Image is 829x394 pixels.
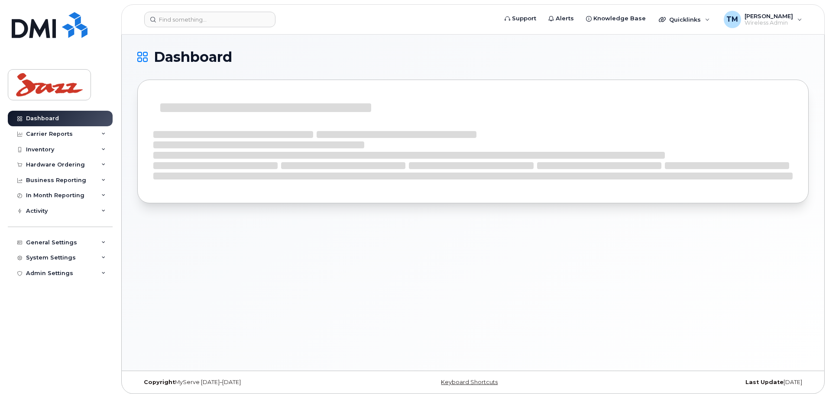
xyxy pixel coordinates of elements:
div: MyServe [DATE]–[DATE] [137,379,361,386]
strong: Copyright [144,379,175,385]
span: Dashboard [154,51,232,64]
div: [DATE] [585,379,809,386]
strong: Last Update [745,379,784,385]
a: Keyboard Shortcuts [441,379,498,385]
